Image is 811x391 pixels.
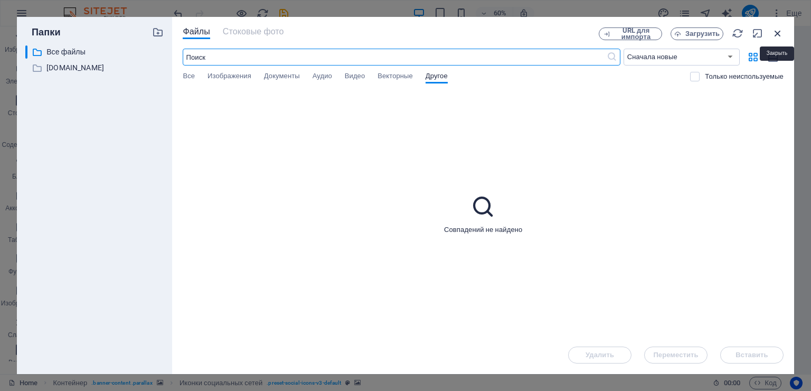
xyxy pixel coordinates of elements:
[444,225,523,235] p: Совпадений не найдено
[25,25,61,39] p: Папки
[671,27,723,40] button: Загрузить
[46,46,145,58] p: Все файлы
[183,25,210,38] span: Файлы
[25,45,27,59] div: ​
[685,31,720,37] span: Загрузить
[46,62,145,74] p: [DOMAIN_NAME]
[223,25,284,38] span: Этот тип файла не поддерживается данным элементом
[615,27,657,40] span: URL для импорта
[378,70,413,85] span: Векторные
[752,27,763,39] i: Свернуть
[183,49,606,66] input: Поиск
[345,70,365,85] span: Видео
[25,61,164,75] div: [DOMAIN_NAME]
[208,70,251,85] span: Изображения
[313,70,332,85] span: Аудио
[705,72,784,81] p: Только неиспользуемые
[264,70,300,85] span: Документы
[183,70,195,85] span: Все
[732,27,743,39] i: Обновить
[599,27,662,40] button: URL для импорта
[426,70,448,85] span: Другое
[152,26,164,38] i: Создать новую папку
